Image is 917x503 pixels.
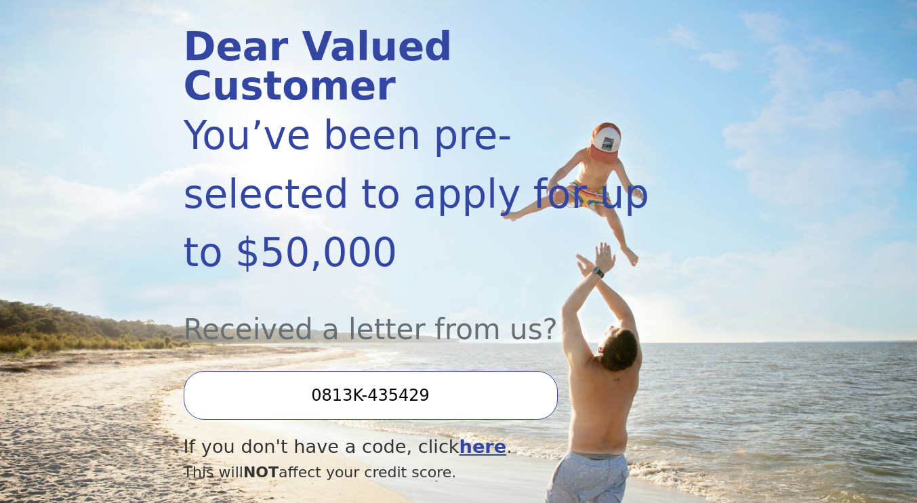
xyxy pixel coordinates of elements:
[184,461,651,483] div: This will affect your credit score.
[243,464,279,481] span: NOT
[460,436,507,457] a: here
[184,433,651,461] div: If you don't have a code, click .
[184,106,651,282] div: You’ve been pre-selected to apply for up to $50,000
[184,282,651,351] div: Received a letter from us?
[184,371,558,420] input: Enter your Offer Code:
[184,28,651,106] div: Dear Valued Customer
